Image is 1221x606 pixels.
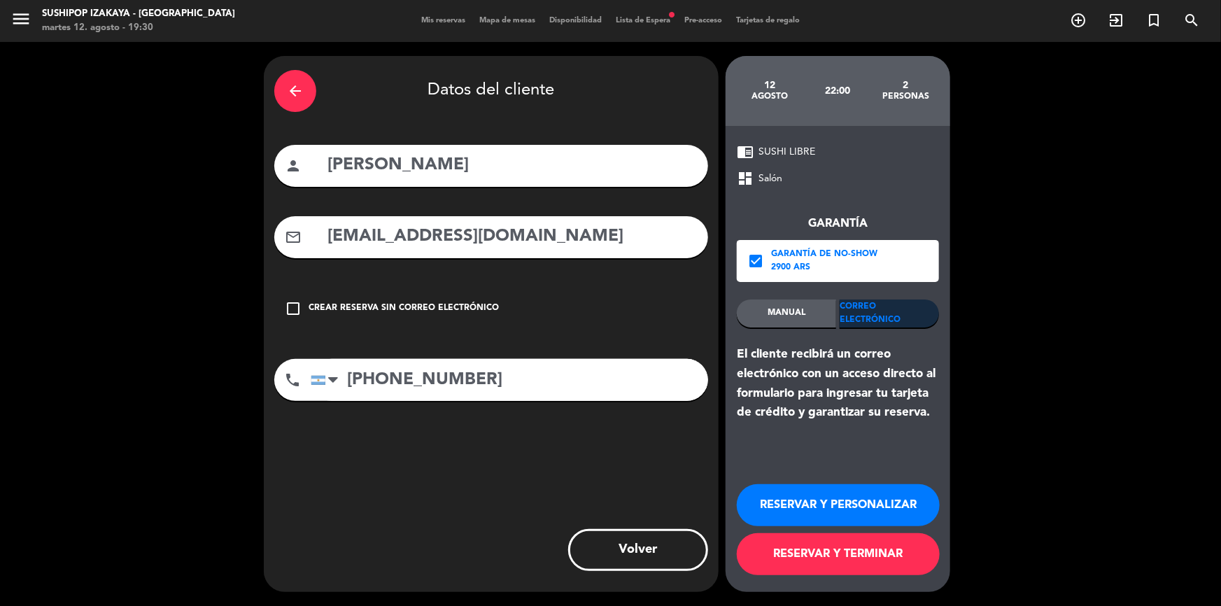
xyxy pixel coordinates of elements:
[758,144,815,160] span: SUSHI LIBRE
[729,17,807,24] span: Tarjetas de regalo
[737,533,940,575] button: RESERVAR Y TERMINAR
[287,83,304,99] i: arrow_back
[311,360,344,400] div: Argentina: +54
[1183,12,1200,29] i: search
[10,8,31,34] button: menu
[414,17,472,24] span: Mis reservas
[42,7,235,21] div: Sushipop Izakaya - [GEOGRAPHIC_DATA]
[326,151,698,180] input: Nombre del cliente
[737,484,940,526] button: RESERVAR Y PERSONALIZAR
[747,253,764,269] i: check_box
[758,171,782,187] span: Salón
[737,215,939,233] div: Garantía
[326,223,698,251] input: Email del cliente
[284,372,301,388] i: phone
[285,300,302,317] i: check_box_outline_blank
[542,17,609,24] span: Disponibilidad
[285,229,302,246] i: mail_outline
[677,17,729,24] span: Pre-acceso
[274,66,708,115] div: Datos del cliente
[771,248,877,262] div: Garantía de no-show
[872,91,940,102] div: personas
[472,17,542,24] span: Mapa de mesas
[285,157,302,174] i: person
[609,17,677,24] span: Lista de Espera
[737,345,939,423] div: El cliente recibirá un correo electrónico con un acceso directo al formulario para ingresar tu ta...
[42,21,235,35] div: martes 12. agosto - 19:30
[771,261,877,275] div: 2900 ARS
[872,80,940,91] div: 2
[736,91,804,102] div: agosto
[668,10,676,19] span: fiber_manual_record
[736,80,804,91] div: 12
[804,66,872,115] div: 22:00
[1070,12,1087,29] i: add_circle_outline
[309,302,499,316] div: Crear reserva sin correo electrónico
[737,143,754,160] span: chrome_reader_mode
[311,359,708,401] input: Número de teléfono...
[1145,12,1162,29] i: turned_in_not
[1108,12,1124,29] i: exit_to_app
[737,170,754,187] span: dashboard
[10,8,31,29] i: menu
[840,300,939,327] div: Correo Electrónico
[568,529,708,571] button: Volver
[737,300,836,327] div: MANUAL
